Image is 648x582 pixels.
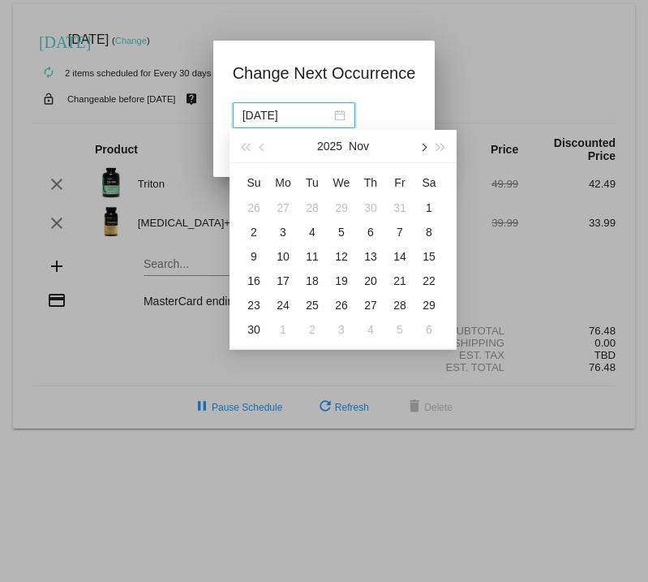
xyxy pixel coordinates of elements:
div: 19 [332,271,351,291]
td: 11/26/2025 [327,293,356,317]
button: Previous month (PageUp) [254,130,272,162]
td: 12/2/2025 [298,317,327,342]
button: Next year (Control + right) [432,130,450,162]
div: 9 [244,247,264,266]
div: 30 [244,320,264,339]
div: 3 [332,320,351,339]
div: 22 [419,271,439,291]
td: 11/16/2025 [239,269,268,293]
td: 11/2/2025 [239,220,268,244]
div: 13 [361,247,380,266]
div: 23 [244,295,264,315]
td: 11/23/2025 [239,293,268,317]
div: 6 [419,320,439,339]
div: 2 [303,320,322,339]
div: 16 [244,271,264,291]
div: 11 [303,247,322,266]
td: 11/28/2025 [385,293,414,317]
td: 10/31/2025 [385,196,414,220]
div: 10 [273,247,293,266]
button: Nov [349,130,369,162]
div: 1 [419,198,439,218]
div: 8 [419,222,439,242]
td: 10/29/2025 [327,196,356,220]
button: 2025 [317,130,342,162]
td: 11/1/2025 [414,196,444,220]
input: Select date [242,106,331,124]
h1: Change Next Occurrence [233,60,416,86]
td: 11/9/2025 [239,244,268,269]
td: 11/24/2025 [268,293,298,317]
div: 27 [361,295,380,315]
td: 11/4/2025 [298,220,327,244]
td: 12/3/2025 [327,317,356,342]
td: 11/14/2025 [385,244,414,269]
div: 4 [303,222,322,242]
div: 21 [390,271,410,291]
div: 29 [419,295,439,315]
td: 11/15/2025 [414,244,444,269]
div: 6 [361,222,380,242]
td: 11/21/2025 [385,269,414,293]
td: 11/11/2025 [298,244,327,269]
td: 11/3/2025 [268,220,298,244]
th: Thu [356,170,385,196]
div: 25 [303,295,322,315]
div: 30 [361,198,380,218]
div: 7 [390,222,410,242]
td: 11/7/2025 [385,220,414,244]
div: 24 [273,295,293,315]
td: 11/12/2025 [327,244,356,269]
div: 27 [273,198,293,218]
td: 12/4/2025 [356,317,385,342]
td: 11/19/2025 [327,269,356,293]
div: 3 [273,222,293,242]
td: 11/25/2025 [298,293,327,317]
div: 5 [332,222,351,242]
div: 12 [332,247,351,266]
div: 15 [419,247,439,266]
div: 5 [390,320,410,339]
div: 14 [390,247,410,266]
td: 11/10/2025 [268,244,298,269]
th: Tue [298,170,327,196]
td: 12/5/2025 [385,317,414,342]
div: 26 [332,295,351,315]
td: 12/1/2025 [268,317,298,342]
div: 18 [303,271,322,291]
td: 11/8/2025 [414,220,444,244]
td: 11/27/2025 [356,293,385,317]
th: Wed [327,170,356,196]
td: 11/5/2025 [327,220,356,244]
td: 12/6/2025 [414,317,444,342]
td: 10/28/2025 [298,196,327,220]
td: 10/26/2025 [239,196,268,220]
td: 11/29/2025 [414,293,444,317]
div: 2 [244,222,264,242]
div: 28 [390,295,410,315]
td: 11/20/2025 [356,269,385,293]
td: 11/30/2025 [239,317,268,342]
button: Last year (Control + left) [236,130,254,162]
div: 31 [390,198,410,218]
div: 28 [303,198,322,218]
td: 11/22/2025 [414,269,444,293]
div: 29 [332,198,351,218]
th: Mon [268,170,298,196]
th: Sun [239,170,268,196]
td: 10/30/2025 [356,196,385,220]
td: 10/27/2025 [268,196,298,220]
td: 11/17/2025 [268,269,298,293]
div: 1 [273,320,293,339]
td: 11/6/2025 [356,220,385,244]
div: 17 [273,271,293,291]
td: 11/13/2025 [356,244,385,269]
th: Sat [414,170,444,196]
div: 26 [244,198,264,218]
th: Fri [385,170,414,196]
div: 4 [361,320,380,339]
td: 11/18/2025 [298,269,327,293]
button: Next month (PageDown) [414,130,431,162]
div: 20 [361,271,380,291]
